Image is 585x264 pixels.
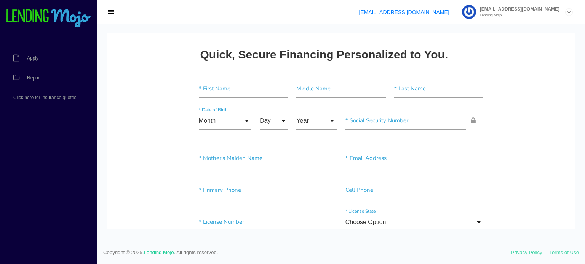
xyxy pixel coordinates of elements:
a: Privacy Policy [511,250,542,255]
h2: Quick, Secure Financing Personalized to You. [93,15,341,28]
a: Lending Mojo [144,250,174,255]
img: logo-small.png [6,9,91,28]
a: [EMAIL_ADDRESS][DOMAIN_NAME] [359,9,449,15]
span: Apply [27,56,38,60]
a: Terms of Use [549,250,579,255]
span: [EMAIL_ADDRESS][DOMAIN_NAME] [476,7,559,11]
small: Lending Mojo [476,13,559,17]
span: Report [27,76,41,80]
span: Copyright © 2025. . All rights reserved. [103,249,511,256]
img: Profile image [462,5,476,19]
span: Click here for insurance quotes [13,95,76,100]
